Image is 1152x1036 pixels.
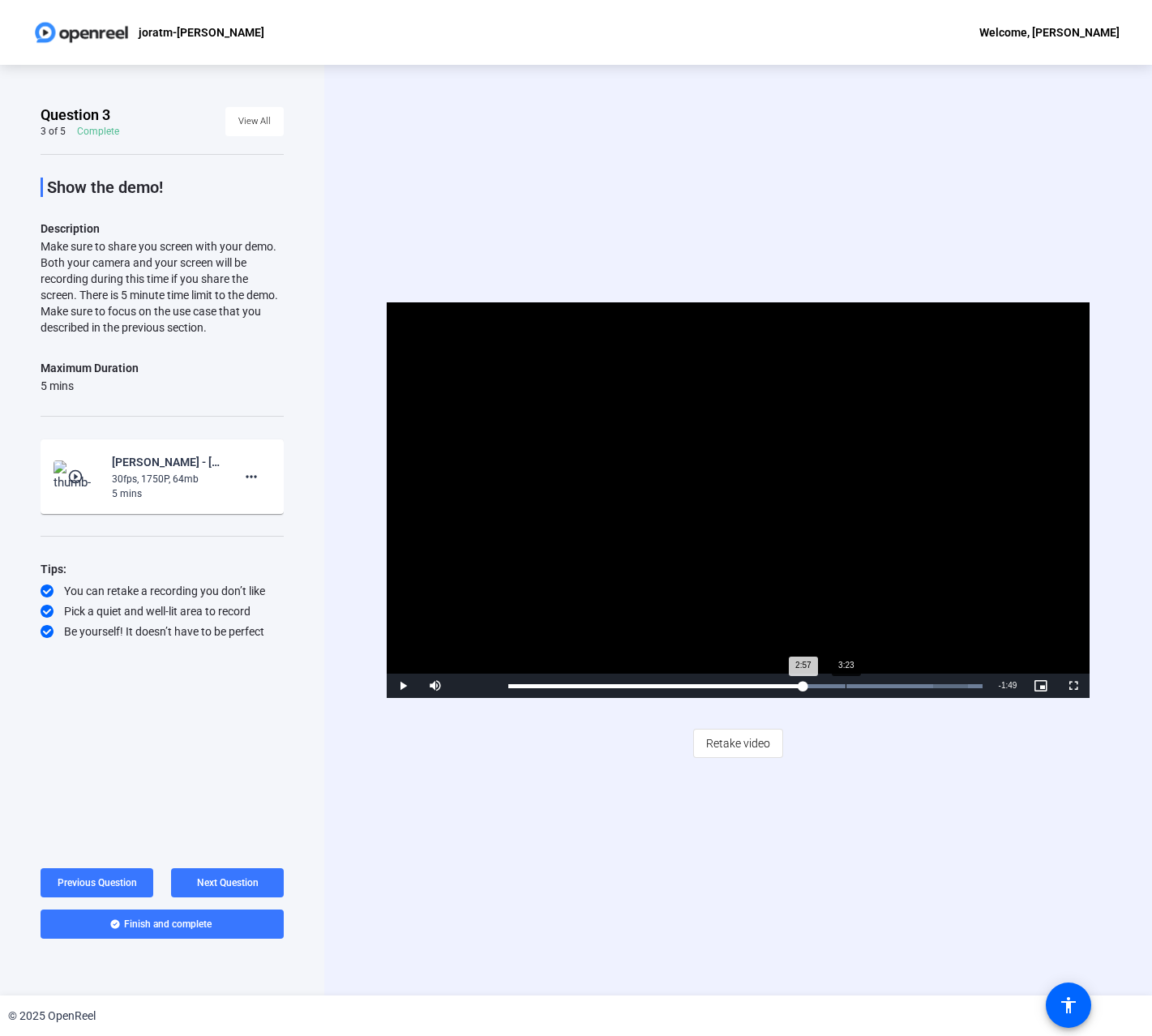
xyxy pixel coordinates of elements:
[41,910,284,939] button: Finish and complete
[1001,681,1017,690] span: 1:49
[41,105,110,125] span: Question 3
[47,178,284,197] p: Show the demo!
[419,674,452,698] button: Mute
[41,623,284,640] div: Be yourself! It doesn’t have to be perfect
[693,729,783,758] button: Retake video
[41,559,284,579] div: Tips:
[1057,674,1090,698] button: Fullscreen
[8,1008,96,1025] div: © 2025 OpenReel
[41,603,284,619] div: Pick a quiet and well-lit area to record
[41,125,66,138] div: 3 of 5
[238,109,271,134] span: View All
[225,107,284,136] button: View All
[41,238,284,336] div: Make sure to share you screen with your demo. Both your camera and your screen will be recording ...
[139,23,264,42] p: joratm-[PERSON_NAME]
[41,583,284,599] div: You can retake a recording you don’t like
[112,472,221,486] div: 30fps, 1750P, 64mb
[197,877,259,888] span: Next Question
[67,469,87,485] mat-icon: play_circle_outline
[999,681,1001,690] span: -
[41,378,139,394] div: 5 mins
[706,728,770,759] span: Retake video
[112,452,221,472] div: [PERSON_NAME] - [PERSON_NAME] Certification Co-joratm-[PERSON_NAME]-1758405851595-screen
[77,125,119,138] div: Complete
[41,219,284,238] p: Description
[112,486,221,501] div: 5 mins
[979,23,1120,42] div: Welcome, [PERSON_NAME]
[1025,674,1057,698] button: Picture-in-Picture
[1059,995,1078,1015] mat-icon: accessibility
[124,918,212,931] span: Finish and complete
[508,684,983,688] div: Progress Bar
[41,358,139,378] div: Maximum Duration
[242,467,261,486] mat-icon: more_horiz
[387,674,419,698] button: Play
[32,16,131,49] img: OpenReel logo
[54,460,101,493] img: thumb-nail
[41,868,153,897] button: Previous Question
[171,868,284,897] button: Next Question
[387,302,1090,698] div: Video Player
[58,877,137,888] span: Previous Question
